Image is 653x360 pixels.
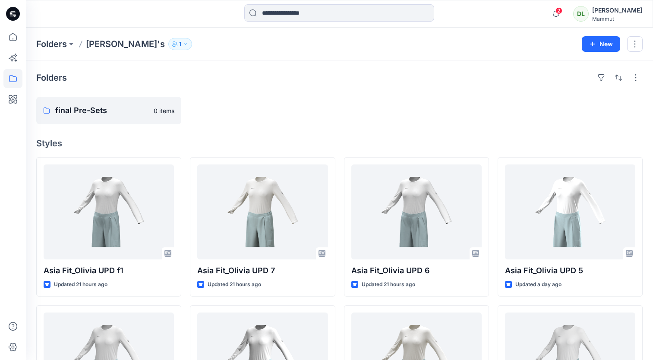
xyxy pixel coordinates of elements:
[582,36,620,52] button: New
[197,265,328,277] p: Asia Fit_Olivia UPD 7
[197,164,328,259] a: Asia Fit_Olivia UPD 7
[351,265,482,277] p: Asia Fit_Olivia UPD 6
[573,6,589,22] div: DL
[505,164,635,259] a: Asia Fit_Olivia UPD 5
[208,280,261,289] p: Updated 21 hours ago
[592,16,642,22] div: Mammut
[55,104,148,117] p: final Pre-Sets
[44,265,174,277] p: Asia Fit_Olivia UPD f1
[515,280,562,289] p: Updated a day ago
[54,280,107,289] p: Updated 21 hours ago
[505,265,635,277] p: Asia Fit_Olivia UPD 5
[86,38,165,50] p: [PERSON_NAME]'s
[168,38,192,50] button: 1
[44,164,174,259] a: Asia Fit_Olivia UPD f1
[36,138,643,148] h4: Styles
[555,7,562,14] span: 2
[592,5,642,16] div: [PERSON_NAME]
[362,280,415,289] p: Updated 21 hours ago
[351,164,482,259] a: Asia Fit_Olivia UPD 6
[36,73,67,83] h4: Folders
[36,38,67,50] a: Folders
[179,39,181,49] p: 1
[36,97,181,124] a: final Pre-Sets0 items
[154,106,174,115] p: 0 items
